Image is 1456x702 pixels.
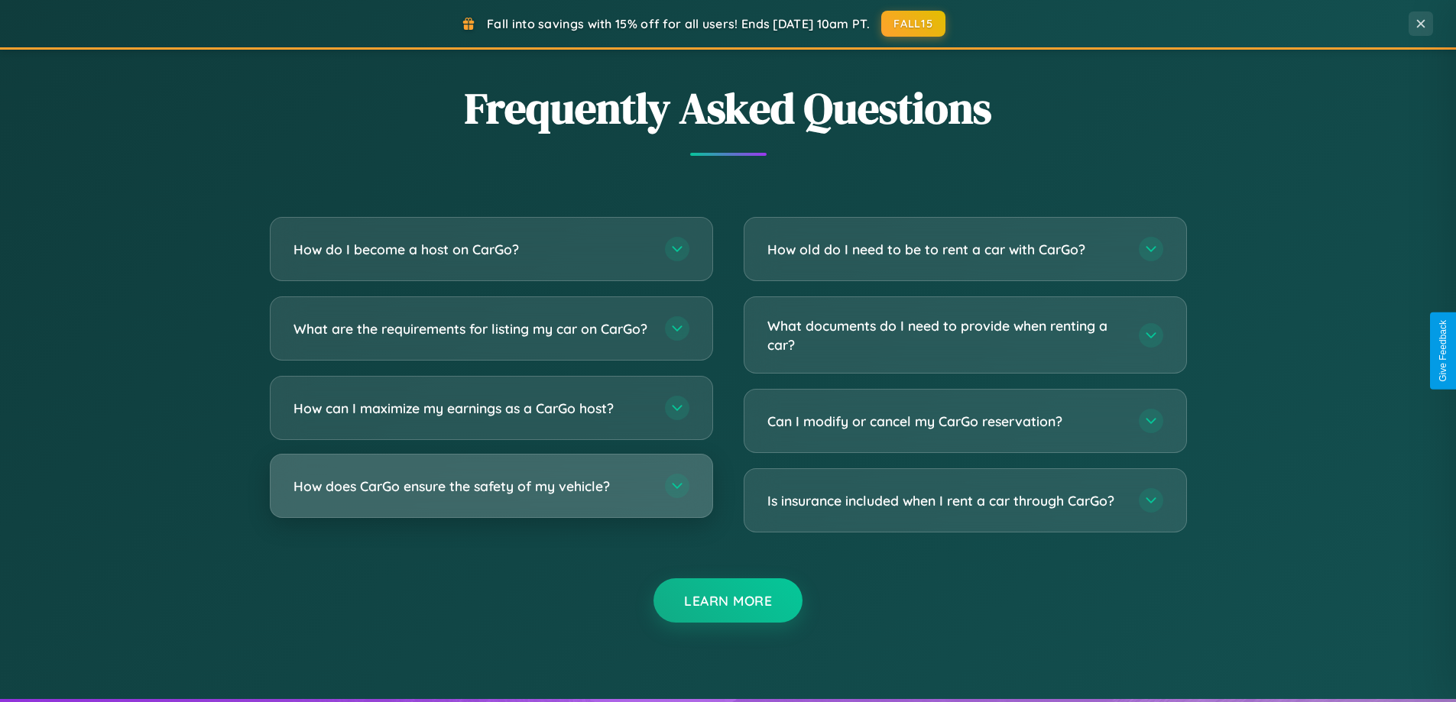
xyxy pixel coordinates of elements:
[767,491,1124,510] h3: Is insurance included when I rent a car through CarGo?
[293,477,650,496] h3: How does CarGo ensure the safety of my vehicle?
[767,412,1124,431] h3: Can I modify or cancel my CarGo reservation?
[270,79,1187,137] h2: Frequently Asked Questions
[767,316,1124,354] h3: What documents do I need to provide when renting a car?
[1438,320,1448,382] div: Give Feedback
[293,240,650,259] h3: How do I become a host on CarGo?
[293,319,650,338] h3: What are the requirements for listing my car on CarGo?
[653,578,803,623] button: Learn More
[767,240,1124,259] h3: How old do I need to be to rent a car with CarGo?
[487,16,870,31] span: Fall into savings with 15% off for all users! Ends [DATE] 10am PT.
[293,399,650,418] h3: How can I maximize my earnings as a CarGo host?
[881,11,945,37] button: FALL15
